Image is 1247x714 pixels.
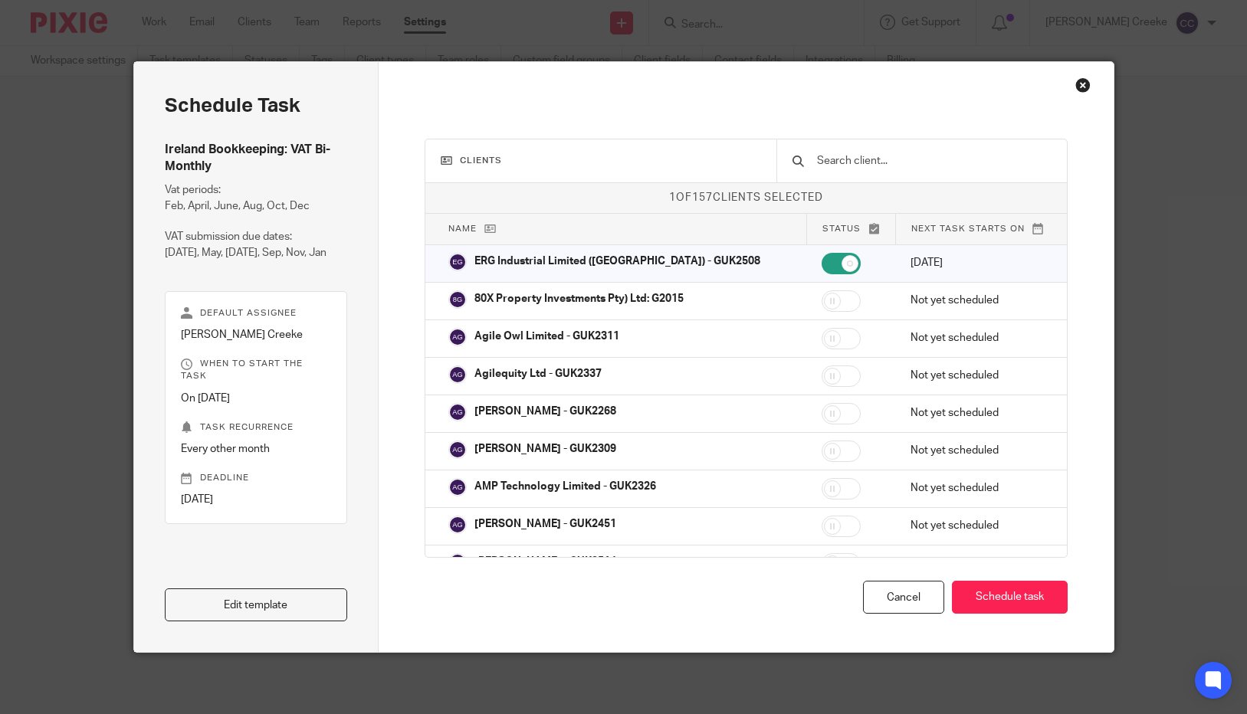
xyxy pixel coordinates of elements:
img: svg%3E [448,516,467,534]
img: svg%3E [448,441,467,459]
p: Not yet scheduled [911,443,1044,458]
p: Name [448,222,791,235]
p: When to start the task [181,358,332,382]
button: Schedule task [952,581,1068,614]
p: Next task starts on [911,222,1044,235]
img: svg%3E [448,478,467,496]
h2: Schedule task [165,93,348,119]
p: Every other month [181,441,332,457]
p: [PERSON_NAME] Creeke [181,327,332,342]
div: Cancel [863,581,944,614]
p: Not yet scheduled [911,330,1044,346]
img: svg%3E [448,553,467,572]
span: 157 [692,192,713,203]
p: Agile Owl Limited - GUK2311 [474,329,619,344]
p: Not yet scheduled [911,555,1044,571]
input: Search client... [815,152,1052,169]
img: svg%3E [448,365,467,384]
span: 1 [669,192,676,203]
p: Not yet scheduled [911,480,1044,496]
p: Default assignee [181,307,332,319]
p: Not yet scheduled [911,293,1044,308]
p: Vat periods: Feb, April, June, Aug, Oct, Dec VAT submission due dates: [DATE], May, [DATE], Sep, ... [165,182,348,260]
img: svg%3E [448,403,467,421]
p: Status [822,222,880,235]
p: Task recurrence [181,421,332,434]
p: [DATE] [181,492,332,507]
p: Deadline [181,472,332,484]
div: Close this dialog window [1075,77,1091,93]
img: svg%3E [448,253,467,271]
p: ERG Industrial Limited ([GEOGRAPHIC_DATA]) - GUK2508 [474,254,760,269]
p: [PERSON_NAME] - GUK2309 [474,441,616,457]
a: Edit template [165,588,348,621]
h4: Ireland Bookkeeping: VAT Bi-Monthly [165,142,348,175]
p: [PERSON_NAME] - GUK2451 [474,516,616,532]
p: AMP Technology Limited - GUK2326 [474,479,656,494]
h3: Clients [441,155,761,167]
p: [PERSON_NAME] - GUK2514 [474,554,616,569]
p: of clients selected [425,190,1067,205]
p: Not yet scheduled [911,405,1044,421]
p: Not yet scheduled [911,518,1044,533]
p: Agilequity Ltd - GUK2337 [474,366,602,382]
p: On [DATE] [181,391,332,406]
p: [PERSON_NAME] - GUK2268 [474,404,616,419]
p: [DATE] [911,255,1044,270]
p: Not yet scheduled [911,368,1044,383]
img: svg%3E [448,328,467,346]
img: svg%3E [448,290,467,309]
p: 80X Property Investments Pty) Ltd: G2015 [474,291,684,306]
